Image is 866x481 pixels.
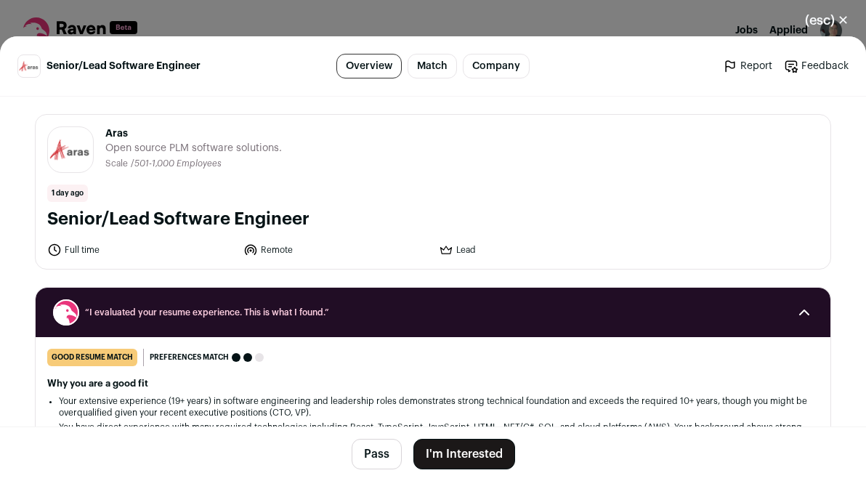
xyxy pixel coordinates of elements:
span: Aras [105,126,282,141]
h2: Why you are a good fit [47,378,819,389]
li: Scale [105,158,131,169]
span: Open source PLM software solutions. [105,141,282,155]
span: 1 day ago [47,185,88,202]
span: “I evaluated your resume experience. This is what I found.” [85,307,781,318]
li: Remote [243,243,431,257]
a: Report [723,59,772,73]
a: Match [408,54,457,78]
span: Senior/Lead Software Engineer [46,59,201,73]
a: Company [463,54,530,78]
button: I'm Interested [413,439,515,469]
li: Your extensive experience (19+ years) in software engineering and leadership roles demonstrates s... [59,395,807,419]
button: Pass [352,439,402,469]
img: 2017c1dfb4911cd904e63c932d7856fb16484004edf58c250fc68f92c4b1af28.png [48,137,93,163]
div: good resume match [47,349,137,366]
a: Overview [336,54,402,78]
li: You have direct experience with many required technologies including React, TypeScript, JavaScrip... [59,421,807,445]
a: Feedback [784,59,849,73]
h1: Senior/Lead Software Engineer [47,208,819,231]
li: Lead [439,243,626,257]
li: / [131,158,222,169]
span: Preferences match [150,350,229,365]
li: Full time [47,243,235,257]
button: Close modal [788,4,866,36]
img: 2017c1dfb4911cd904e63c932d7856fb16484004edf58c250fc68f92c4b1af28.png [18,60,40,73]
span: 501-1,000 Employees [134,159,222,168]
